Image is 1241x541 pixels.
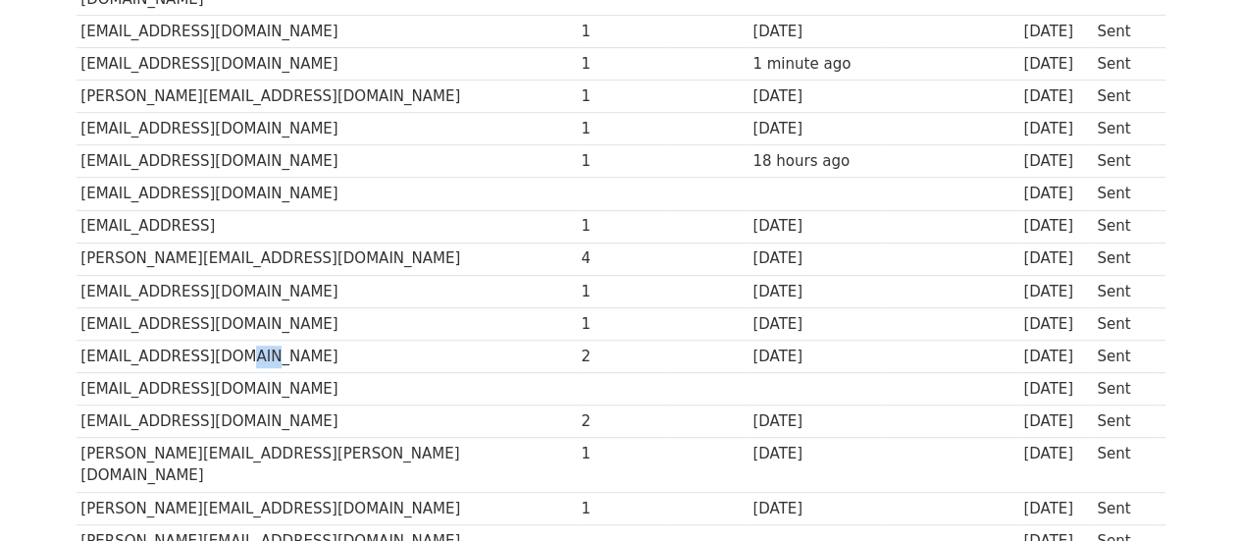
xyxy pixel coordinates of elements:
[77,48,577,81] td: [EMAIL_ADDRESS][DOMAIN_NAME]
[77,15,577,47] td: [EMAIL_ADDRESS][DOMAIN_NAME]
[1092,492,1155,524] td: Sent
[77,145,577,178] td: [EMAIL_ADDRESS][DOMAIN_NAME]
[1143,447,1241,541] iframe: Chat Widget
[752,410,880,433] div: [DATE]
[77,210,577,243] td: [EMAIL_ADDRESS]
[752,53,880,76] div: 1 minute ago
[1092,145,1155,178] td: Sent
[77,178,577,210] td: [EMAIL_ADDRESS][DOMAIN_NAME]
[77,307,577,340] td: [EMAIL_ADDRESS][DOMAIN_NAME]
[1092,81,1155,113] td: Sent
[752,215,880,238] div: [DATE]
[581,118,659,140] div: 1
[77,406,577,438] td: [EMAIL_ADDRESS][DOMAIN_NAME]
[1023,378,1088,401] div: [DATE]
[752,443,880,465] div: [DATE]
[581,53,659,76] div: 1
[1092,178,1155,210] td: Sent
[77,113,577,145] td: [EMAIL_ADDRESS][DOMAIN_NAME]
[1092,113,1155,145] td: Sent
[581,346,659,368] div: 2
[752,247,880,270] div: [DATE]
[1092,48,1155,81] td: Sent
[1092,15,1155,47] td: Sent
[752,313,880,336] div: [DATE]
[581,410,659,433] div: 2
[581,150,659,173] div: 1
[581,85,659,108] div: 1
[752,346,880,368] div: [DATE]
[581,281,659,303] div: 1
[1023,498,1088,520] div: [DATE]
[581,215,659,238] div: 1
[581,313,659,336] div: 1
[1092,243,1155,275] td: Sent
[752,281,880,303] div: [DATE]
[752,498,880,520] div: [DATE]
[1023,85,1088,108] div: [DATE]
[1023,215,1088,238] div: [DATE]
[77,81,577,113] td: [PERSON_NAME][EMAIL_ADDRESS][DOMAIN_NAME]
[1092,275,1155,307] td: Sent
[1092,438,1155,493] td: Sent
[1092,307,1155,340] td: Sent
[1023,183,1088,205] div: [DATE]
[1023,313,1088,336] div: [DATE]
[1023,346,1088,368] div: [DATE]
[77,373,577,406] td: [EMAIL_ADDRESS][DOMAIN_NAME]
[1023,118,1088,140] div: [DATE]
[77,243,577,275] td: [PERSON_NAME][EMAIL_ADDRESS][DOMAIN_NAME]
[77,340,577,372] td: [EMAIL_ADDRESS][DOMAIN_NAME]
[581,247,659,270] div: 4
[1023,410,1088,433] div: [DATE]
[1092,406,1155,438] td: Sent
[1092,373,1155,406] td: Sent
[1023,21,1088,43] div: [DATE]
[1023,281,1088,303] div: [DATE]
[1092,210,1155,243] td: Sent
[752,118,880,140] div: [DATE]
[77,438,577,493] td: [PERSON_NAME][EMAIL_ADDRESS][PERSON_NAME][DOMAIN_NAME]
[752,150,880,173] div: 18 hours ago
[1023,53,1088,76] div: [DATE]
[581,21,659,43] div: 1
[1023,247,1088,270] div: [DATE]
[1023,150,1088,173] div: [DATE]
[752,85,880,108] div: [DATE]
[77,275,577,307] td: [EMAIL_ADDRESS][DOMAIN_NAME]
[1092,340,1155,372] td: Sent
[77,492,577,524] td: [PERSON_NAME][EMAIL_ADDRESS][DOMAIN_NAME]
[581,443,659,465] div: 1
[752,21,880,43] div: [DATE]
[581,498,659,520] div: 1
[1023,443,1088,465] div: [DATE]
